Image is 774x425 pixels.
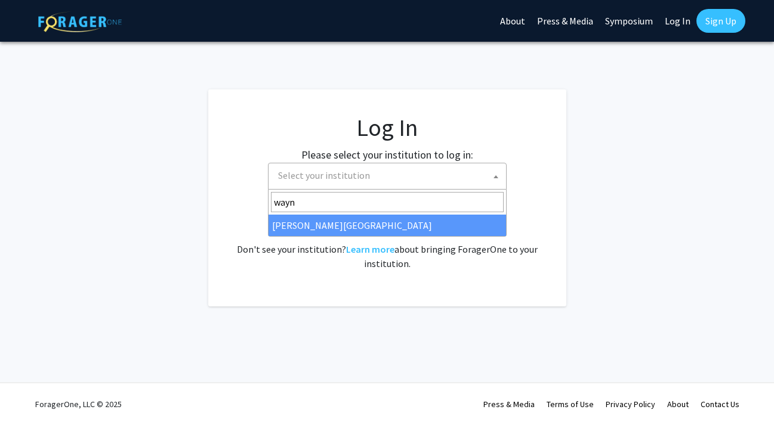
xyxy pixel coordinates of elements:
[701,399,739,410] a: Contact Us
[547,399,594,410] a: Terms of Use
[301,147,473,163] label: Please select your institution to log in:
[696,9,745,33] a: Sign Up
[268,163,507,190] span: Select your institution
[273,163,506,188] span: Select your institution
[9,371,51,416] iframe: Chat
[483,399,535,410] a: Press & Media
[278,169,370,181] span: Select your institution
[35,383,122,425] div: ForagerOne, LLC © 2025
[667,399,689,410] a: About
[271,192,504,212] input: Search
[38,11,122,32] img: ForagerOne Logo
[269,215,506,236] li: [PERSON_NAME][GEOGRAPHIC_DATA]
[232,213,542,271] div: No account? . Don't see your institution? about bringing ForagerOne to your institution.
[346,243,394,255] a: Learn more about bringing ForagerOne to your institution
[232,113,542,142] h1: Log In
[606,399,655,410] a: Privacy Policy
